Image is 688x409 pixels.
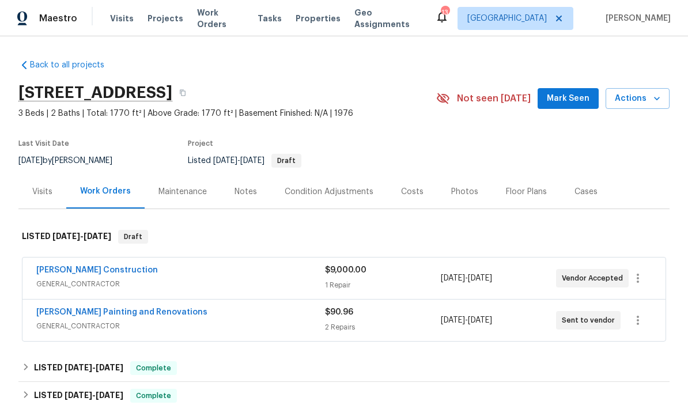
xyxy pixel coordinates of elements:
div: Cases [574,186,598,198]
span: [DATE] [468,274,492,282]
span: [DATE] [96,363,123,372]
span: - [441,315,492,326]
span: Visits [110,13,134,24]
span: GENERAL_CONTRACTOR [36,278,325,290]
span: Project [188,140,213,147]
span: - [52,232,111,240]
span: Complete [131,390,176,402]
span: 3 Beds | 2 Baths | Total: 1770 ft² | Above Grade: 1770 ft² | Basement Finished: N/A | 1976 [18,108,436,119]
span: [DATE] [84,232,111,240]
a: [PERSON_NAME] Painting and Renovations [36,308,207,316]
span: Draft [119,231,147,243]
a: Back to all projects [18,59,129,71]
div: LISTED [DATE]-[DATE]Draft [18,218,670,255]
span: Draft [273,157,300,164]
span: [DATE] [96,391,123,399]
button: Copy Address [172,82,193,103]
div: 1 Repair [325,279,440,291]
span: Sent to vendor [562,315,619,326]
div: Visits [32,186,52,198]
span: Projects [148,13,183,24]
span: Listed [188,157,301,165]
span: [DATE] [18,157,43,165]
h6: LISTED [22,230,111,244]
span: Actions [615,92,660,106]
span: Maestro [39,13,77,24]
span: [PERSON_NAME] [601,13,671,24]
span: [DATE] [213,157,237,165]
span: GENERAL_CONTRACTOR [36,320,325,332]
div: LISTED [DATE]-[DATE]Complete [18,354,670,382]
span: [DATE] [240,157,264,165]
div: Floor Plans [506,186,547,198]
span: Work Orders [197,7,244,30]
h6: LISTED [34,361,123,375]
div: by [PERSON_NAME] [18,154,126,168]
span: Properties [296,13,341,24]
span: Tasks [258,14,282,22]
div: Notes [235,186,257,198]
span: Last Visit Date [18,140,69,147]
span: [DATE] [52,232,80,240]
div: Costs [401,186,424,198]
span: Complete [131,362,176,374]
span: Not seen [DATE] [457,93,531,104]
div: 2 Repairs [325,321,440,333]
span: - [213,157,264,165]
span: [DATE] [441,316,465,324]
div: 13 [441,7,449,18]
span: [DATE] [65,391,92,399]
button: Actions [606,88,670,109]
span: [DATE] [65,363,92,372]
span: $90.96 [325,308,353,316]
span: [DATE] [468,316,492,324]
h6: LISTED [34,389,123,403]
div: Photos [451,186,478,198]
span: Vendor Accepted [562,272,627,284]
span: Geo Assignments [354,7,421,30]
span: [DATE] [441,274,465,282]
div: Maintenance [158,186,207,198]
a: [PERSON_NAME] Construction [36,266,158,274]
div: Work Orders [80,185,131,197]
span: [GEOGRAPHIC_DATA] [467,13,547,24]
span: Mark Seen [547,92,589,106]
span: $9,000.00 [325,266,366,274]
span: - [441,272,492,284]
span: - [65,363,123,372]
span: - [65,391,123,399]
div: Condition Adjustments [285,186,373,198]
button: Mark Seen [538,88,599,109]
